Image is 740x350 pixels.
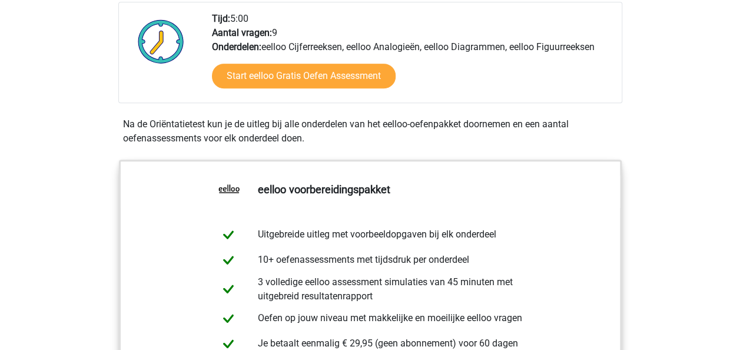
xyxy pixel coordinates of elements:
[212,41,261,52] b: Onderdelen:
[212,13,230,24] b: Tijd:
[131,12,191,71] img: Klok
[212,27,272,38] b: Aantal vragen:
[118,117,622,146] div: Na de Oriëntatietest kun je de uitleg bij alle onderdelen van het eelloo-oefenpakket doornemen en...
[203,12,621,103] div: 5:00 9 eelloo Cijferreeksen, eelloo Analogieën, eelloo Diagrammen, eelloo Figuurreeksen
[212,64,396,88] a: Start eelloo Gratis Oefen Assessment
